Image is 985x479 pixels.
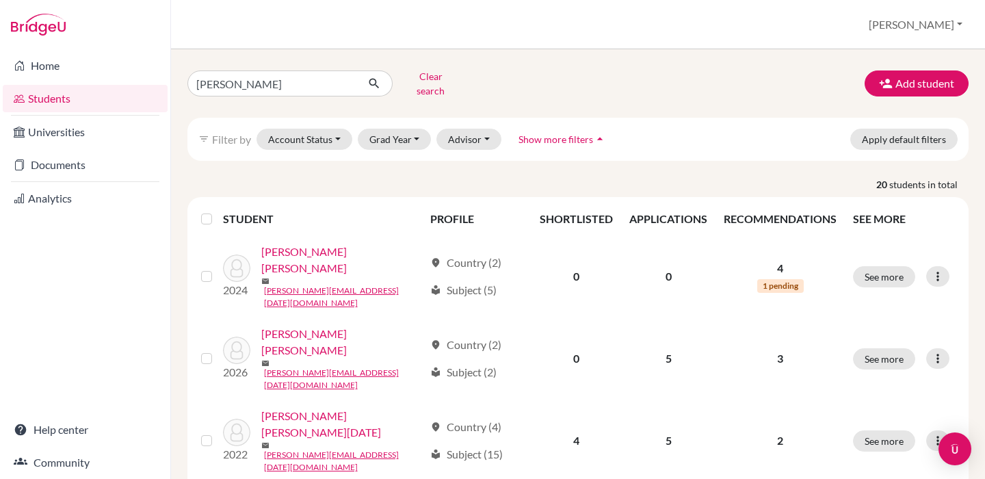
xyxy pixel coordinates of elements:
[593,132,607,146] i: arrow_drop_up
[223,337,250,364] img: Arévalo Orellana, Lucía
[724,350,837,367] p: 3
[430,364,497,380] div: Subject (2)
[261,277,270,285] span: mail
[757,279,804,293] span: 1 pending
[3,118,168,146] a: Universities
[223,364,250,380] p: 2026
[889,177,969,192] span: students in total
[358,129,432,150] button: Grad Year
[187,70,357,96] input: Find student by name...
[261,326,425,359] a: [PERSON_NAME] [PERSON_NAME]
[261,408,425,441] a: [PERSON_NAME] [PERSON_NAME][DATE]
[212,133,251,146] span: Filter by
[261,359,270,367] span: mail
[430,257,441,268] span: location_on
[261,244,425,276] a: [PERSON_NAME] [PERSON_NAME]
[621,203,715,235] th: APPLICATIONS
[876,177,889,192] strong: 20
[198,133,209,144] i: filter_list
[264,367,425,391] a: [PERSON_NAME][EMAIL_ADDRESS][DATE][DOMAIN_NAME]
[430,255,501,271] div: Country (2)
[264,285,425,309] a: [PERSON_NAME][EMAIL_ADDRESS][DATE][DOMAIN_NAME]
[853,266,915,287] button: See more
[223,282,250,298] p: 2024
[223,446,250,463] p: 2022
[257,129,352,150] button: Account Status
[715,203,845,235] th: RECOMMENDATIONS
[430,446,503,463] div: Subject (15)
[724,260,837,276] p: 4
[430,339,441,350] span: location_on
[865,70,969,96] button: Add student
[264,449,425,474] a: [PERSON_NAME][EMAIL_ADDRESS][DATE][DOMAIN_NAME]
[531,235,621,318] td: 0
[621,235,715,318] td: 0
[863,12,969,38] button: [PERSON_NAME]
[430,422,441,432] span: location_on
[430,337,501,353] div: Country (2)
[261,441,270,450] span: mail
[3,151,168,179] a: Documents
[430,449,441,460] span: local_library
[531,203,621,235] th: SHORTLISTED
[3,52,168,79] a: Home
[223,255,250,282] img: Alfaro Carranza, Lucía
[938,432,971,465] div: Open Intercom Messenger
[430,367,441,378] span: local_library
[430,419,501,435] div: Country (4)
[724,432,837,449] p: 2
[3,416,168,443] a: Help center
[223,203,423,235] th: STUDENT
[621,318,715,400] td: 5
[3,449,168,476] a: Community
[3,85,168,112] a: Students
[393,66,469,101] button: Clear search
[518,133,593,145] span: Show more filters
[845,203,963,235] th: SEE MORE
[436,129,501,150] button: Advisor
[507,129,618,150] button: Show more filtersarrow_drop_up
[531,318,621,400] td: 0
[422,203,531,235] th: PROFILE
[223,419,250,446] img: Avila Palomo, Lucia
[11,14,66,36] img: Bridge-U
[853,430,915,452] button: See more
[3,185,168,212] a: Analytics
[430,282,497,298] div: Subject (5)
[853,348,915,370] button: See more
[850,129,958,150] button: Apply default filters
[430,285,441,296] span: local_library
